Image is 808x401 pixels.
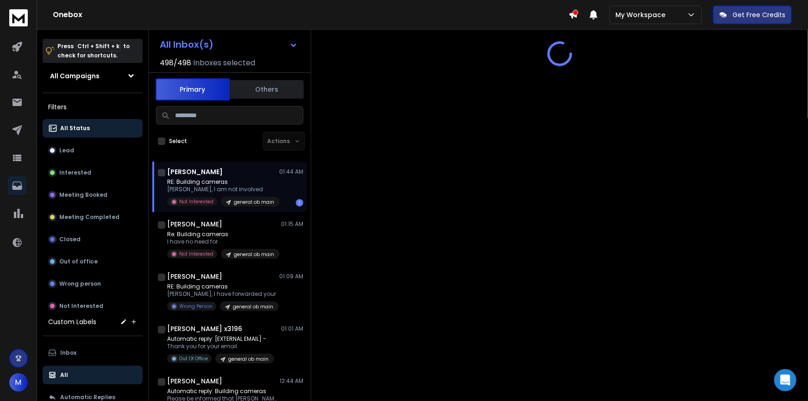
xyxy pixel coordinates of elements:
button: Wrong person [43,275,143,293]
p: Re: Building cameras [167,231,278,238]
p: Not Interested [179,251,213,257]
button: Lead [43,141,143,160]
button: Meeting Completed [43,208,143,226]
p: general ob main [234,199,274,206]
button: All Inbox(s) [152,35,305,54]
p: Interested [59,169,91,176]
button: Not Interested [43,297,143,315]
p: Automatic reply: Building cameras [167,388,278,395]
p: Get Free Credits [733,10,785,19]
button: Inbox [43,344,143,362]
p: Automatic reply: [EXTERNAL EMAIL] - [167,335,274,343]
h1: [PERSON_NAME] x3196 [167,324,242,333]
p: Inbox [60,349,76,357]
h3: Filters [43,100,143,113]
button: M [9,373,28,392]
span: Ctrl + Shift + k [76,41,121,51]
p: Out Of Office [179,355,208,362]
p: Wrong person [59,280,101,288]
h1: [PERSON_NAME] [167,219,222,229]
p: 12:44 AM [280,377,303,385]
button: Primary [156,78,230,100]
p: Meeting Booked [59,191,107,199]
p: [PERSON_NAME], I have forwarded your [167,290,278,298]
p: Meeting Completed [59,213,119,221]
p: Closed [59,236,81,243]
button: All Status [43,119,143,138]
p: 01:15 AM [281,220,303,228]
div: 1 [296,199,303,207]
button: Out of office [43,252,143,271]
button: Meeting Booked [43,186,143,204]
p: I have no need for [167,238,278,245]
button: Others [230,79,304,100]
h1: [PERSON_NAME] [167,167,223,176]
button: All [43,366,143,384]
h1: All Inbox(s) [160,40,213,49]
p: Not Interested [59,302,103,310]
h1: [PERSON_NAME] [167,376,222,386]
p: Press to check for shortcuts. [57,42,130,60]
h1: Onebox [53,9,569,20]
p: Wrong Person [179,303,213,310]
label: Select [169,138,187,145]
button: Closed [43,230,143,249]
button: Get Free Credits [713,6,792,24]
h3: Custom Labels [48,317,96,326]
p: general ob main [228,356,269,363]
p: All Status [60,125,90,132]
p: Automatic Replies [60,394,115,401]
h1: [PERSON_NAME] [167,272,222,281]
p: 01:44 AM [279,168,303,175]
p: Thank you for your email. [167,343,274,350]
p: Not Interested [179,198,213,205]
p: 01:09 AM [279,273,303,280]
h3: Inboxes selected [193,57,255,69]
div: Open Intercom Messenger [774,369,796,391]
button: Interested [43,163,143,182]
img: logo [9,9,28,26]
button: All Campaigns [43,67,143,85]
p: Out of office [59,258,98,265]
p: RE: Building cameras [167,283,278,290]
h1: All Campaigns [50,71,100,81]
p: 01:01 AM [281,325,303,332]
p: general ob main [234,251,274,258]
p: All [60,371,68,379]
p: My Workspace [615,10,669,19]
p: [PERSON_NAME], I am not involved [167,186,278,193]
p: Lead [59,147,74,154]
span: 498 / 498 [160,57,191,69]
p: RE: Building cameras [167,178,278,186]
p: general ob main [233,303,273,310]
